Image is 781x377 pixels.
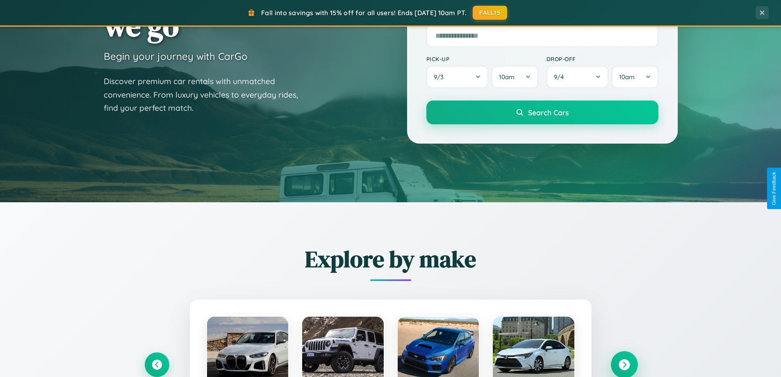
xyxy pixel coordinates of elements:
button: 10am [612,66,658,88]
span: 9 / 3 [434,73,448,81]
h2: Explore by make [145,243,637,275]
label: Drop-off [546,55,658,62]
button: Search Cars [426,101,658,124]
span: Fall into savings with 15% off for all users! Ends [DATE] 10am PT. [261,9,467,17]
button: 9/4 [546,66,609,88]
label: Pick-up [426,55,538,62]
p: Discover premium car rentals with unmatched convenience. From luxury vehicles to everyday rides, ... [104,75,309,115]
span: 10am [499,73,515,81]
div: Give Feedback [771,172,777,205]
button: 9/3 [426,66,489,88]
span: Search Cars [528,108,569,117]
span: 9 / 4 [554,73,568,81]
span: 10am [619,73,635,81]
h3: Begin your journey with CarGo [104,50,248,62]
button: FALL15 [473,6,507,20]
button: 10am [492,66,538,88]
